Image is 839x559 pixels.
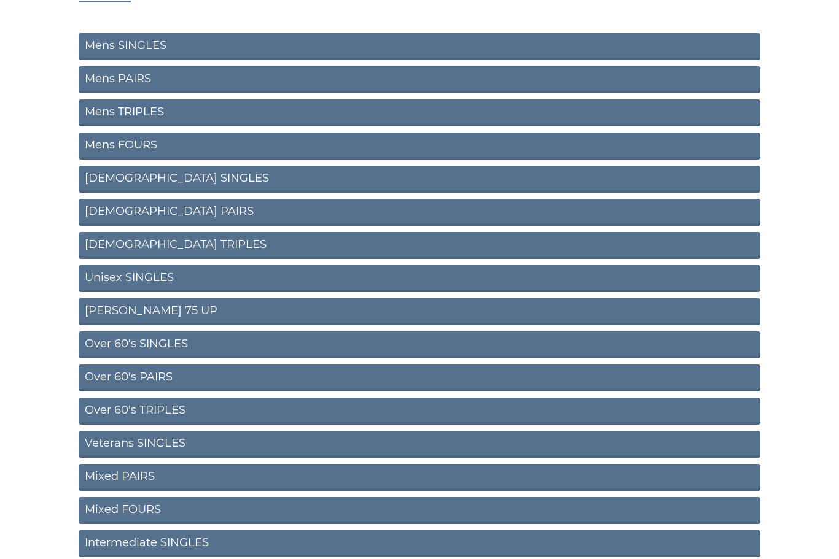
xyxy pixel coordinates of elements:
[79,66,760,93] a: Mens PAIRS
[79,530,760,557] a: Intermediate SINGLES
[79,464,760,491] a: Mixed PAIRS
[79,199,760,226] a: [DEMOGRAPHIC_DATA] PAIRS
[79,166,760,193] a: [DEMOGRAPHIC_DATA] SINGLES
[79,431,760,458] a: Veterans SINGLES
[79,398,760,425] a: Over 60's TRIPLES
[79,298,760,325] a: [PERSON_NAME] 75 UP
[79,232,760,259] a: [DEMOGRAPHIC_DATA] TRIPLES
[79,133,760,160] a: Mens FOURS
[79,99,760,126] a: Mens TRIPLES
[79,265,760,292] a: Unisex SINGLES
[79,33,760,60] a: Mens SINGLES
[79,497,760,524] a: Mixed FOURS
[79,331,760,358] a: Over 60's SINGLES
[79,364,760,391] a: Over 60's PAIRS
